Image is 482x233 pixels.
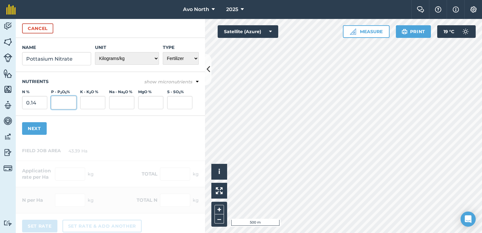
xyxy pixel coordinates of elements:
[3,148,12,157] img: svg+xml;base64,PD94bWwgdmVyc2lvbj0iMS4wIiBlbmNvZGluZz0idXRmLTgiPz4KPCEtLSBHZW5lcmF0b3I6IEFkb2JlIE...
[444,25,454,38] span: 19 ° C
[183,6,209,13] span: Avo North
[3,132,12,141] img: svg+xml;base64,PD94bWwgdmVyc2lvbj0iMS4wIiBlbmNvZGluZz0idXRmLTgiPz4KPCEtLSBHZW5lcmF0b3I6IEFkb2JlIE...
[3,53,12,62] img: svg+xml;base64,PD94bWwgdmVyc2lvbj0iMS4wIiBlbmNvZGluZz0idXRmLTgiPz4KPCEtLSBHZW5lcmF0b3I6IEFkb2JlIE...
[215,205,224,214] button: +
[22,78,199,85] h3: Nutrients
[163,44,199,51] label: Type
[144,78,199,85] button: show micronutrients
[417,6,424,13] img: Two speech bubbles overlapping with the left bubble in the forefront
[3,85,12,94] img: svg+xml;base64,PHN2ZyB4bWxucz0iaHR0cDovL3d3dy53My5vcmcvMjAwMC9zdmciIHdpZHRoPSI1NiIgaGVpZ2h0PSI2MC...
[179,91,180,94] sub: 3
[95,44,159,51] label: Unit
[123,91,125,94] sub: 2
[453,6,459,13] img: svg+xml;base64,PHN2ZyB4bWxucz0iaHR0cDovL3d3dy53My5vcmcvMjAwMC9zdmciIHdpZHRoPSIxNyIgaGVpZ2h0PSIxNy...
[461,212,476,227] div: Open Intercom Messenger
[167,89,192,94] label: S - SO %
[109,89,134,94] label: Na - Na O %
[402,28,408,35] img: svg+xml;base64,PHN2ZyB4bWxucz0iaHR0cDovL3d3dy53My5vcmcvMjAwMC9zdmciIHdpZHRoPSIxOSIgaGVpZ2h0PSIyNC...
[216,187,223,194] img: Four arrows, one pointing top left, one top right, one bottom right and the last bottom left
[144,79,192,85] em: show micronutrients
[22,23,53,33] button: Cancel
[218,168,220,176] span: i
[22,89,47,94] label: N %
[3,220,12,226] img: svg+xml;base64,PD94bWwgdmVyc2lvbj0iMS4wIiBlbmNvZGluZz0idXRmLTgiPz4KPCEtLSBHZW5lcmF0b3I6IEFkb2JlIE...
[437,25,476,38] button: 19 °C
[138,89,163,94] label: MgO %
[459,25,472,38] img: svg+xml;base64,PD94bWwgdmVyc2lvbj0iMS4wIiBlbmNvZGluZz0idXRmLTgiPz4KPCEtLSBHZW5lcmF0b3I6IEFkb2JlIE...
[3,21,12,31] img: svg+xml;base64,PD94bWwgdmVyc2lvbj0iMS4wIiBlbmNvZGluZz0idXRmLTgiPz4KPCEtLSBHZW5lcmF0b3I6IEFkb2JlIE...
[226,6,238,13] span: 2025
[22,122,47,135] button: Next
[215,214,224,224] button: –
[6,4,16,15] img: fieldmargin Logo
[22,44,91,51] label: Name
[3,37,12,47] img: svg+xml;base64,PHN2ZyB4bWxucz0iaHR0cDovL3d3dy53My5vcmcvMjAwMC9zdmciIHdpZHRoPSI1NiIgaGVpZ2h0PSI2MC...
[89,91,91,94] sub: 2
[350,28,356,35] img: Ruler icon
[51,89,76,94] label: P - P O %
[3,164,12,173] img: svg+xml;base64,PD94bWwgdmVyc2lvbj0iMS4wIiBlbmNvZGluZz0idXRmLTgiPz4KPCEtLSBHZW5lcmF0b3I6IEFkb2JlIE...
[343,25,390,38] button: Measure
[80,89,105,94] label: K - K O %
[396,25,431,38] button: Print
[434,6,442,13] img: A question mark icon
[218,25,278,38] button: Satellite (Azure)
[211,164,227,180] button: i
[60,91,62,94] sub: 2
[470,6,477,13] img: A cog icon
[3,116,12,126] img: svg+xml;base64,PD94bWwgdmVyc2lvbj0iMS4wIiBlbmNvZGluZz0idXRmLTgiPz4KPCEtLSBHZW5lcmF0b3I6IEFkb2JlIE...
[3,100,12,110] img: svg+xml;base64,PD94bWwgdmVyc2lvbj0iMS4wIiBlbmNvZGluZz0idXRmLTgiPz4KPCEtLSBHZW5lcmF0b3I6IEFkb2JlIE...
[65,91,67,94] sub: 5
[3,69,12,78] img: svg+xml;base64,PHN2ZyB4bWxucz0iaHR0cDovL3d3dy53My5vcmcvMjAwMC9zdmciIHdpZHRoPSI1NiIgaGVpZ2h0PSI2MC...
